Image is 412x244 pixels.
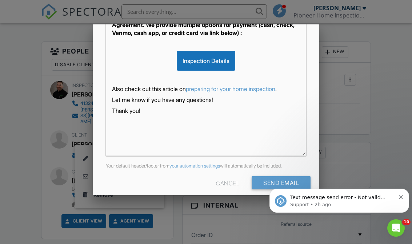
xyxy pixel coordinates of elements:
[177,51,235,71] div: Inspection Details
[112,107,300,115] p: Thank you!
[112,13,295,36] strong: Before your home inspection, please accept the Inspection Agreement. We provide multiple options ...
[267,173,412,224] iframe: Intercom notifications message
[186,85,275,93] a: preparing for your home inspection
[252,176,311,189] input: Send Email
[169,163,220,169] a: your automation settings
[402,219,411,225] span: 10
[216,176,239,189] div: Cancel
[101,163,311,169] div: Your default header/footer from will automatically be included.
[177,57,235,64] a: Inspection Details
[112,96,300,104] p: Let me know if you have any questions!
[112,85,300,93] p: Also check out this article on .
[387,219,405,237] iframe: Intercom live chat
